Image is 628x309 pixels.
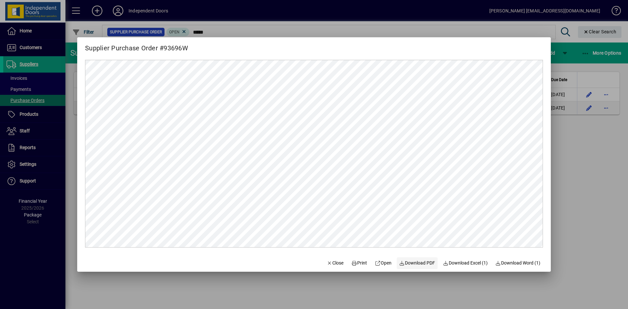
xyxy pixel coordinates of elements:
button: Download Word (1) [493,257,543,269]
button: Print [349,257,370,269]
a: Open [372,257,394,269]
span: Download Excel (1) [443,260,488,266]
span: Download Word (1) [496,260,541,266]
a: Download PDF [397,257,438,269]
button: Close [324,257,346,269]
button: Download Excel (1) [440,257,490,269]
h2: Supplier Purchase Order #93696W [77,37,196,53]
span: Print [351,260,367,266]
span: Open [375,260,392,266]
span: Close [327,260,344,266]
span: Download PDF [399,260,435,266]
